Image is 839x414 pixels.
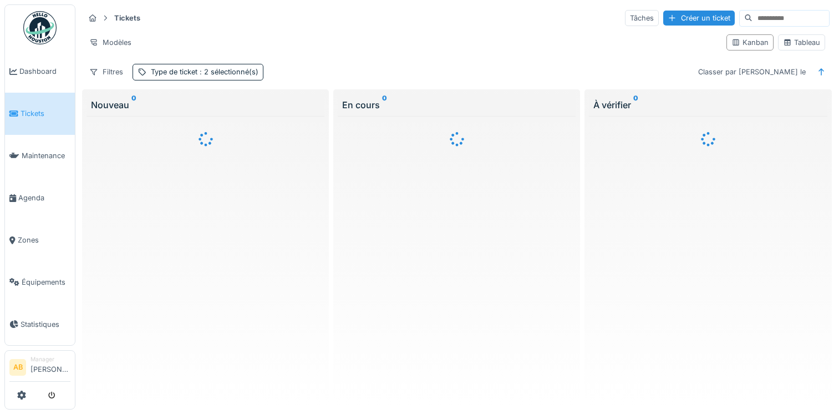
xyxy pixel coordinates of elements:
img: Badge_color-CXgf-gQk.svg [23,11,57,44]
span: Maintenance [22,150,70,161]
a: Dashboard [5,51,75,93]
li: AB [9,359,26,376]
a: Maintenance [5,135,75,177]
span: Zones [18,235,70,245]
a: Zones [5,219,75,261]
span: Dashboard [19,66,70,77]
span: Tickets [21,108,70,119]
sup: 0 [131,98,136,112]
a: AB Manager[PERSON_NAME] [9,355,70,382]
div: Tableau [783,37,820,48]
div: À vérifier [593,98,822,112]
a: Tickets [5,93,75,135]
span: Agenda [18,193,70,203]
a: Statistiques [5,303,75,345]
span: Statistiques [21,319,70,330]
div: Classer par [PERSON_NAME] le [693,64,811,80]
div: Manager [30,355,70,363]
div: En cours [342,98,571,112]
span: Équipements [22,277,70,287]
a: Équipements [5,261,75,303]
li: [PERSON_NAME] [30,355,70,379]
div: Tâches [625,10,659,26]
div: Kanban [731,37,769,48]
div: Nouveau [91,98,320,112]
sup: 0 [633,98,638,112]
sup: 0 [382,98,387,112]
div: Modèles [84,34,136,51]
strong: Tickets [110,13,145,23]
div: Filtres [84,64,128,80]
span: : 2 sélectionné(s) [197,68,258,76]
div: Créer un ticket [663,11,735,26]
div: Type de ticket [151,67,258,77]
a: Agenda [5,177,75,219]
